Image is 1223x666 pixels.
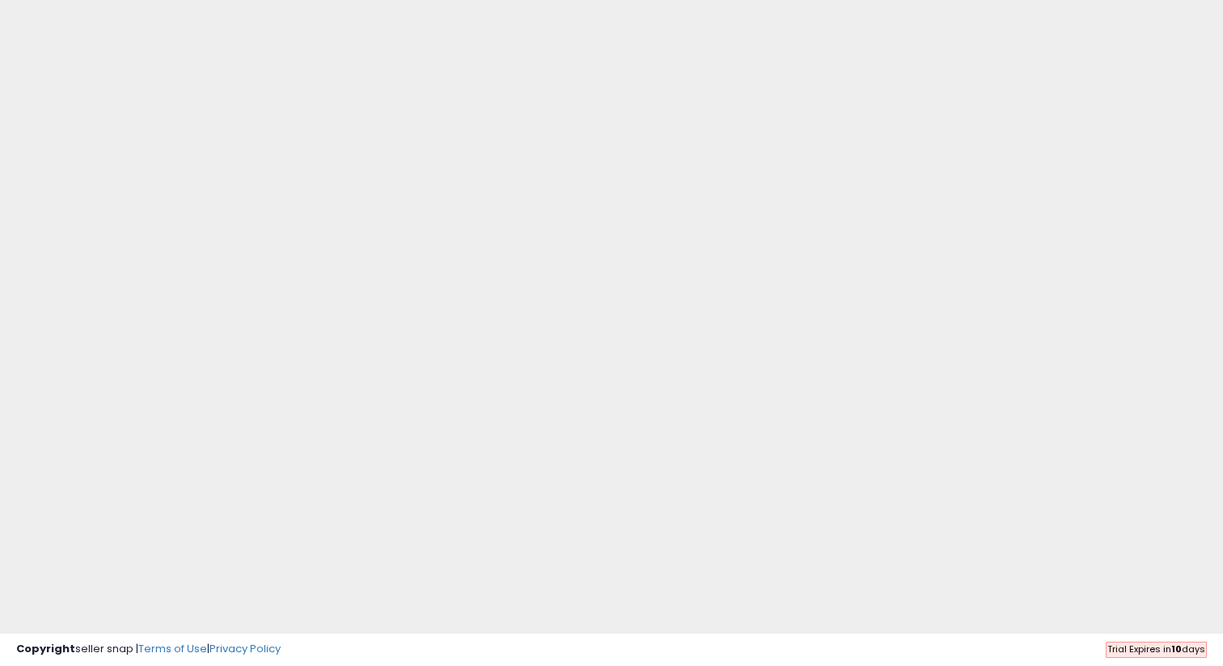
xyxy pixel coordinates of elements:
a: Privacy Policy [209,641,281,656]
b: 10 [1171,643,1182,655]
strong: Copyright [16,641,75,656]
a: Terms of Use [138,641,207,656]
span: Trial Expires in days [1107,643,1205,655]
div: seller snap | | [16,642,281,657]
